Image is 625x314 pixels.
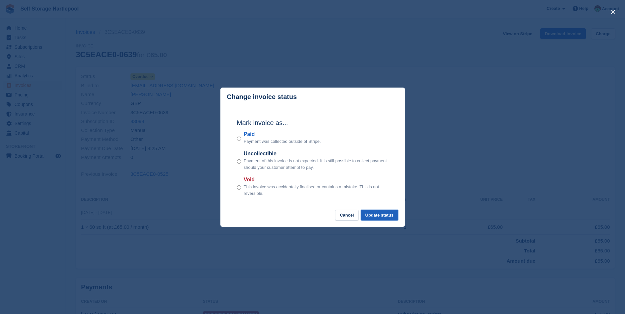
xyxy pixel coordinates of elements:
p: This invoice was accidentally finalised or contains a mistake. This is not reversible. [244,184,388,196]
label: Void [244,176,388,184]
button: Cancel [335,210,358,221]
h2: Mark invoice as... [237,118,388,128]
label: Paid [244,130,321,138]
button: Update status [361,210,398,221]
label: Uncollectible [244,150,388,158]
p: Payment was collected outside of Stripe. [244,138,321,145]
p: Payment of this invoice is not expected. It is still possible to collect payment should your cust... [244,158,388,170]
p: Change invoice status [227,93,297,101]
button: close [608,7,618,17]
